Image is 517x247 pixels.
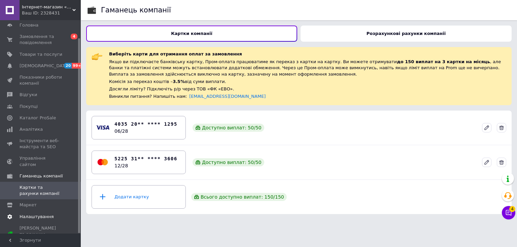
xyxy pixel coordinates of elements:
[109,59,506,77] div: Якщо ви підключаєте банківську картку, Пром-оплата працюватиме як переказ з картки на картку. Ви ...
[20,104,38,110] span: Покупці
[22,4,72,10] span: Інтернет-магазин «MyBattery»
[20,173,63,179] span: Гаманець компанії
[397,59,490,64] span: до 150 виплат на 3 картки на місяць
[109,86,506,92] div: Досягли ліміту? Підключіть р/р через ТОВ «ФК «ЕВО».
[20,138,62,150] span: Інструменти веб-майстра та SEO
[92,51,102,62] img: :point_right:
[191,193,287,201] div: Всього доступно виплат: 150 / 150
[20,202,37,208] span: Маркет
[72,63,83,69] span: 99+
[96,187,181,207] div: Додати картку
[20,115,56,121] span: Каталог ProSale
[367,31,446,36] b: Розрахункові рахунки компанії
[193,124,264,132] div: Доступно виплат: 50 / 50
[22,10,81,16] div: Ваш ID: 2328431
[20,63,69,69] span: [DEMOGRAPHIC_DATA]
[64,63,72,69] span: 20
[109,93,506,99] div: Виникли питання? Напишіть нам:
[20,184,62,197] span: Картки та рахунки компанії
[20,51,62,57] span: Товари та послуги
[20,225,62,244] span: [PERSON_NAME] та рахунки
[114,128,128,134] time: 06/28
[20,34,62,46] span: Замовлення та повідомлення
[171,31,212,36] b: Картки компанії
[101,7,171,14] div: Гаманець компанії
[20,74,62,86] span: Показники роботи компанії
[189,94,266,99] a: [EMAIL_ADDRESS][DOMAIN_NAME]
[193,158,264,166] div: Доступно виплат: 50 / 50
[173,79,185,84] span: 3.5%
[114,163,128,168] time: 12/28
[20,155,62,167] span: Управління сайтом
[502,206,515,219] button: Чат з покупцем4
[20,214,54,220] span: Налаштування
[20,92,37,98] span: Відгуки
[109,51,242,56] span: Виберіть карти для отримання оплат за замовлення
[71,34,77,39] span: 4
[109,79,506,85] div: Комісія за переказ коштів – від суми виплати.
[20,22,38,28] span: Головна
[20,126,43,132] span: Аналітика
[509,206,515,212] span: 4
